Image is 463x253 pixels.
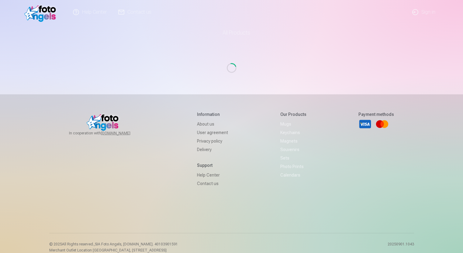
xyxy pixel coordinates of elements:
[197,137,228,145] a: Privacy policy
[197,162,228,168] h5: Support
[358,111,394,117] h5: Payment methods
[206,24,257,41] a: All products
[24,2,59,22] img: /v1
[49,248,178,253] p: Merchant Outlet Location [GEOGRAPHIC_DATA], [STREET_ADDRESS]
[358,117,372,131] a: Visa
[197,128,228,137] a: User agreement
[197,111,228,117] h5: Information
[280,120,306,128] a: Mugs
[375,117,389,131] a: Mastercard
[280,111,306,117] h5: Our products
[280,162,306,171] a: Photo prints
[388,242,414,253] p: 20250901.1043
[95,242,178,246] span: SIA Foto Angels, [DOMAIN_NAME]. 40103901591
[280,154,306,162] a: Sets
[197,120,228,128] a: About us
[197,171,228,179] a: Help Center
[197,145,228,154] a: Delivery
[69,131,145,136] span: In cooperation with
[280,171,306,179] a: Calendars
[280,137,306,145] a: Magnets
[280,128,306,137] a: Keychains
[101,131,145,136] a: [DOMAIN_NAME]
[197,179,228,188] a: Contact us
[280,145,306,154] a: Souvenirs
[49,242,178,247] p: © 2025 All Rights reserved. ,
